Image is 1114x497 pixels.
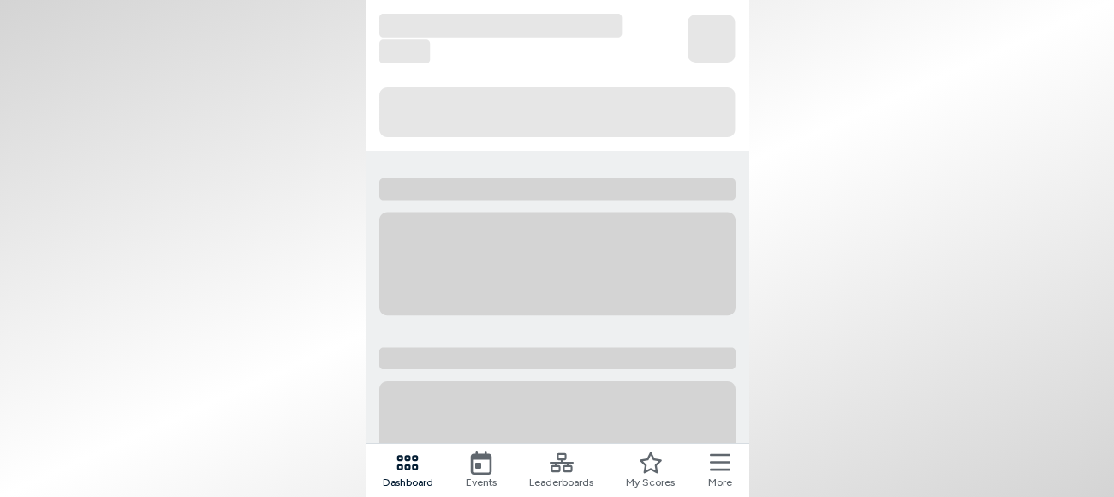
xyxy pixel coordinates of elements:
span: Leaderboards [529,475,593,490]
a: Leaderboards [529,451,593,490]
span: Dashboard [383,475,433,490]
span: More [708,475,732,490]
span: My Scores [626,475,675,490]
a: Events [466,451,497,490]
a: My Scores [626,451,675,490]
span: Events [466,475,497,490]
button: More [708,451,732,490]
a: Dashboard [383,451,433,490]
